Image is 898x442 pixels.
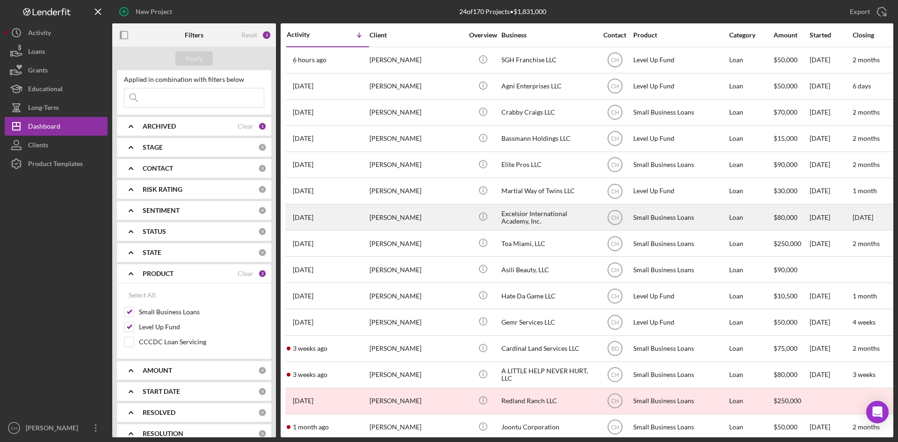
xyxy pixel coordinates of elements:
[293,187,313,195] time: 2025-08-18 11:50
[611,162,619,168] text: CH
[143,270,174,277] b: PRODUCT
[143,249,161,256] b: STATE
[853,82,871,90] time: 6 days
[501,100,595,125] div: Crabby Craigs LLC
[139,322,264,332] label: Level Up Fund
[369,74,463,99] div: [PERSON_NAME]
[729,310,773,334] div: Loan
[633,283,727,308] div: Level Up Fund
[124,76,264,83] div: Applied in combination with filters below
[810,152,852,177] div: [DATE]
[729,362,773,387] div: Loan
[258,269,267,278] div: 2
[293,161,313,168] time: 2025-08-20 16:45
[143,165,173,172] b: CONTACT
[5,117,108,136] button: Dashboard
[633,31,727,39] div: Product
[774,48,809,72] div: $50,000
[369,415,463,440] div: [PERSON_NAME]
[611,83,619,90] text: CH
[258,429,267,438] div: 0
[501,231,595,256] div: Toa Miami, LLC
[369,152,463,177] div: [PERSON_NAME]
[258,206,267,215] div: 0
[143,123,176,130] b: ARCHIVED
[258,122,267,130] div: 1
[633,231,727,256] div: Small Business Loans
[5,154,108,173] button: Product Templates
[465,31,500,39] div: Overview
[633,257,727,282] div: Small Business Loans
[810,336,852,361] div: [DATE]
[293,423,329,431] time: 2025-07-24 01:24
[774,100,809,125] div: $70,000
[501,283,595,308] div: Hate Da Game LLC
[369,283,463,308] div: [PERSON_NAME]
[853,56,880,64] time: 2 months
[293,135,313,142] time: 2025-08-20 21:15
[853,108,880,116] time: 2 months
[853,292,877,300] time: 1 month
[293,371,327,378] time: 2025-08-06 20:25
[23,419,84,440] div: [PERSON_NAME]
[5,61,108,80] button: Grants
[241,31,257,39] div: Reset
[774,231,809,256] div: $250,000
[369,205,463,230] div: [PERSON_NAME]
[810,310,852,334] div: [DATE]
[853,213,873,221] time: [DATE]
[262,30,271,40] div: 3
[112,2,181,21] button: New Project
[810,231,852,256] div: [DATE]
[774,74,809,99] div: $50,000
[129,286,156,304] div: Select All
[293,266,313,274] time: 2025-08-15 16:59
[611,240,619,247] text: CH
[774,389,809,413] div: $250,000
[369,310,463,334] div: [PERSON_NAME]
[143,409,175,416] b: RESOLVED
[774,257,809,282] div: $90,000
[853,370,876,378] time: 3 weeks
[143,207,180,214] b: SENTIMENT
[28,61,48,82] div: Grants
[293,56,326,64] time: 2025-08-27 15:15
[28,98,59,119] div: Long-Term
[5,23,108,42] a: Activity
[5,80,108,98] button: Educational
[810,415,852,440] div: [DATE]
[633,389,727,413] div: Small Business Loans
[611,267,619,273] text: CH
[5,42,108,61] a: Loans
[853,344,880,352] time: 2 months
[501,74,595,99] div: Agni Enterprises LLC
[774,362,809,387] div: $80,000
[729,48,773,72] div: Loan
[293,240,313,247] time: 2025-08-17 04:46
[5,98,108,117] button: Long-Term
[369,48,463,72] div: [PERSON_NAME]
[143,430,183,437] b: RESOLUTION
[774,336,809,361] div: $75,000
[143,186,182,193] b: RISK RATING
[853,239,880,247] time: 2 months
[124,286,160,304] button: Select All
[611,57,619,64] text: CH
[866,401,889,423] div: Open Intercom Messenger
[143,228,166,235] b: STATUS
[853,318,876,326] time: 4 weeks
[853,187,877,195] time: 1 month
[633,362,727,387] div: Small Business Loans
[611,398,619,405] text: CH
[853,134,880,142] time: 2 months
[459,8,546,15] div: 24 of 170 Projects • $1,831,000
[293,214,313,221] time: 2025-08-17 19:50
[774,205,809,230] div: $80,000
[28,80,63,101] div: Educational
[258,366,267,375] div: 0
[633,179,727,203] div: Level Up Fund
[853,160,880,168] time: 2 months
[611,346,619,352] text: BD
[238,123,253,130] div: Clear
